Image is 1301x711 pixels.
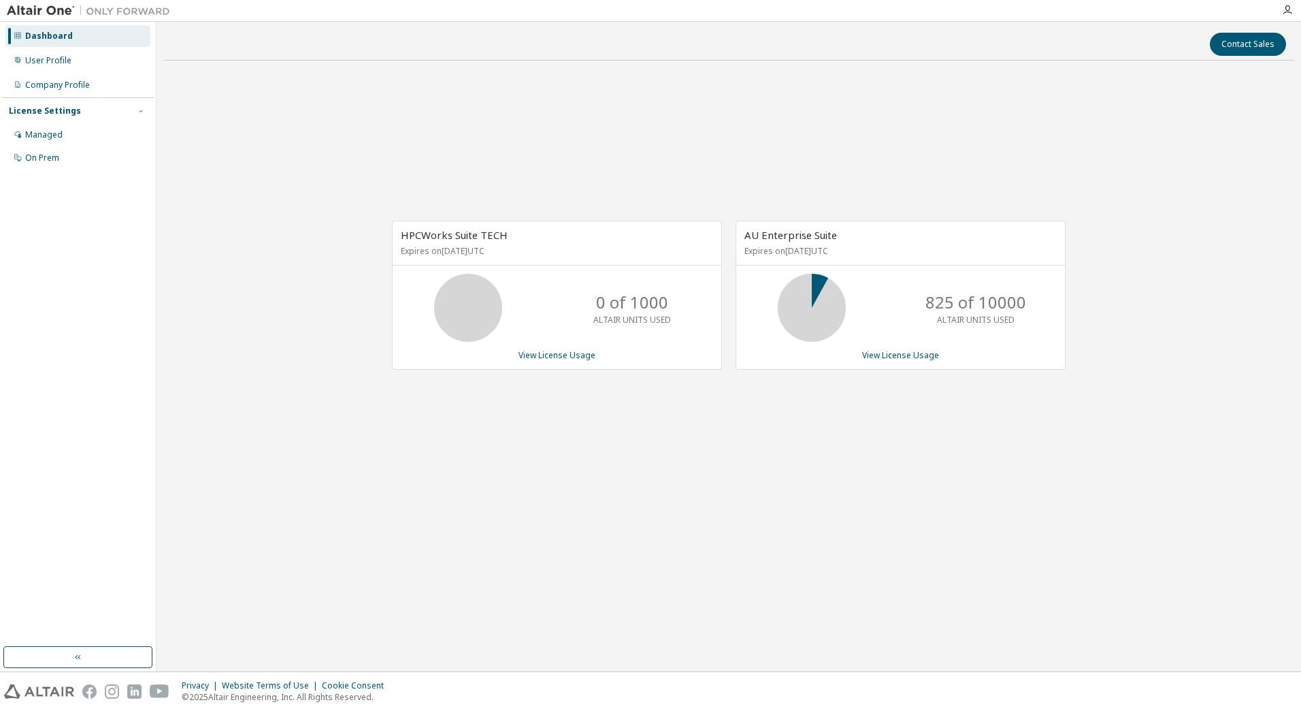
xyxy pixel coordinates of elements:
[9,106,81,116] div: License Settings
[82,684,97,699] img: facebook.svg
[182,680,222,691] div: Privacy
[925,291,1026,314] p: 825 of 10000
[222,680,322,691] div: Website Terms of Use
[150,684,169,699] img: youtube.svg
[182,691,392,703] p: © 2025 Altair Engineering, Inc. All Rights Reserved.
[862,349,939,361] a: View License Usage
[322,680,392,691] div: Cookie Consent
[744,245,1053,257] p: Expires on [DATE] UTC
[4,684,74,699] img: altair_logo.svg
[744,228,837,242] span: AU Enterprise Suite
[937,314,1015,326] p: ALTAIR UNITS USED
[7,4,177,18] img: Altair One
[105,684,119,699] img: instagram.svg
[127,684,142,699] img: linkedin.svg
[593,314,671,326] p: ALTAIR UNITS USED
[518,349,595,361] a: View License Usage
[1210,33,1286,56] button: Contact Sales
[596,291,668,314] p: 0 of 1000
[25,153,59,163] div: On Prem
[25,55,71,66] div: User Profile
[401,245,710,257] p: Expires on [DATE] UTC
[25,80,90,91] div: Company Profile
[25,129,63,140] div: Managed
[25,31,73,42] div: Dashboard
[401,228,508,242] span: HPCWorks Suite TECH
